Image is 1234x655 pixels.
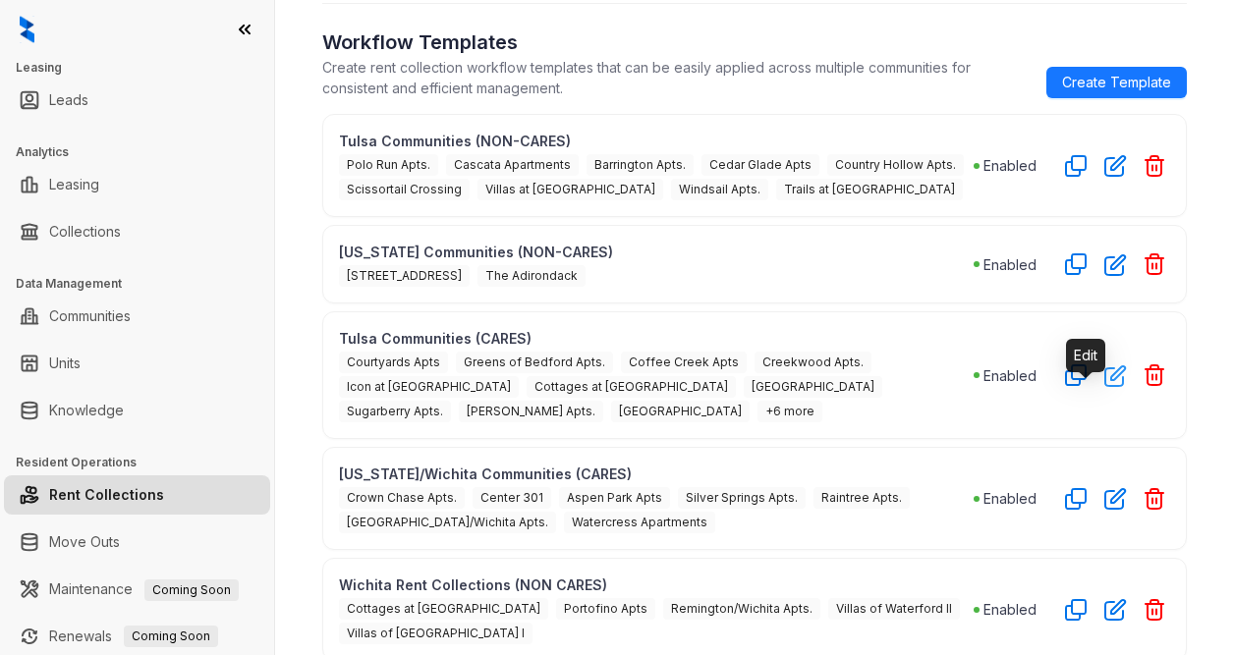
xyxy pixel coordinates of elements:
span: Coming Soon [124,626,218,647]
span: [GEOGRAPHIC_DATA] [744,376,882,398]
a: Rent Collections [49,475,164,515]
span: Coffee Creek Apts [621,352,747,373]
li: Communities [4,297,270,336]
span: Cottages at [GEOGRAPHIC_DATA] [527,376,736,398]
h3: Analytics [16,143,274,161]
span: Villas of [GEOGRAPHIC_DATA] I [339,623,533,644]
span: Villas of Waterford II [828,598,960,620]
h3: Resident Operations [16,454,274,471]
li: Knowledge [4,391,270,430]
p: Enabled [983,155,1037,176]
a: Knowledge [49,391,124,430]
p: Enabled [983,488,1037,509]
span: [STREET_ADDRESS] [339,265,470,287]
span: Cedar Glade Apts [701,154,819,176]
a: Leads [49,81,88,120]
span: Trails at [GEOGRAPHIC_DATA] [776,179,963,200]
span: Silver Springs Apts. [678,487,806,509]
p: Enabled [983,254,1037,275]
img: logo [20,16,34,43]
p: Tulsa Communities (CARES) [339,328,974,349]
span: [GEOGRAPHIC_DATA]/Wichita Apts. [339,512,556,533]
span: Villas at [GEOGRAPHIC_DATA] [477,179,663,200]
span: [GEOGRAPHIC_DATA] [611,401,750,422]
li: Move Outs [4,522,270,562]
p: Tulsa Communities (NON-CARES) [339,131,974,151]
span: Greens of Bedford Apts. [456,352,613,373]
a: Create Template [1046,67,1187,98]
li: Maintenance [4,570,270,609]
span: Raintree Apts. [813,487,910,509]
span: Center 301 [473,487,551,509]
span: Aspen Park Apts [559,487,670,509]
span: Portofino Apts [556,598,655,620]
h3: Leasing [16,59,274,77]
a: Communities [49,297,131,336]
p: Create rent collection workflow templates that can be easily applied across multiple communities ... [322,57,1031,98]
span: Creekwood Apts. [755,352,871,373]
p: Wichita Rent Collections (NON CARES) [339,574,974,595]
span: Country Hollow Apts. [827,154,964,176]
h2: Workflow Templates [322,27,1031,57]
span: Courtyards Apts [339,352,448,373]
span: +6 more [757,401,822,422]
p: [US_STATE]/Wichita Communities (CARES) [339,464,974,484]
a: Collections [49,212,121,251]
span: Barrington Apts. [587,154,694,176]
li: Collections [4,212,270,251]
li: Rent Collections [4,475,270,515]
p: Enabled [983,365,1037,386]
span: [PERSON_NAME] Apts. [459,401,603,422]
div: Edit [1066,339,1105,372]
span: Create Template [1062,72,1171,93]
p: Enabled [983,599,1037,620]
span: Sugarberry Apts. [339,401,451,422]
span: Icon at [GEOGRAPHIC_DATA] [339,376,519,398]
li: Leads [4,81,270,120]
span: Cascata Apartments [446,154,579,176]
span: Remington/Wichita Apts. [663,598,820,620]
span: The Adirondack [477,265,586,287]
li: Leasing [4,165,270,204]
li: Units [4,344,270,383]
span: Scissortail Crossing [339,179,470,200]
span: Watercress Apartments [564,512,715,533]
span: Crown Chase Apts. [339,487,465,509]
a: Move Outs [49,522,120,562]
span: Cottages at [GEOGRAPHIC_DATA] [339,598,548,620]
span: Coming Soon [144,579,239,601]
h3: Data Management [16,275,274,293]
span: Windsail Apts. [671,179,768,200]
span: Polo Run Apts. [339,154,438,176]
a: Leasing [49,165,99,204]
a: Units [49,344,81,383]
p: [US_STATE] Communities (NON-CARES) [339,242,974,262]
